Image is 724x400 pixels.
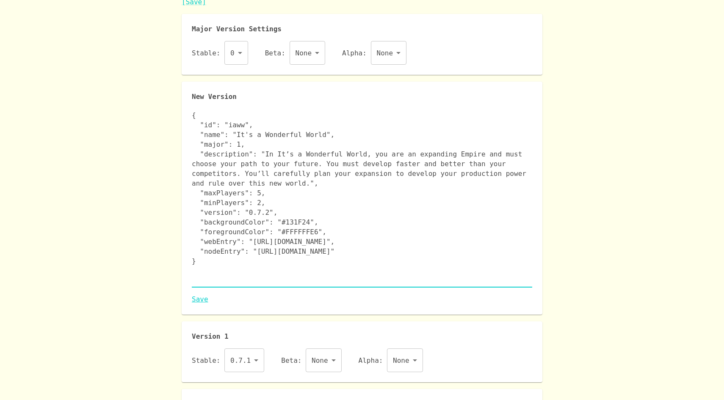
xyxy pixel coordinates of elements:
p: Version 1 [192,332,532,342]
div: Stable: [192,41,248,65]
div: None [306,348,342,372]
a: Save [192,294,532,304]
p: New Version [192,92,532,102]
div: None [371,41,407,65]
div: Stable: [192,348,264,372]
div: Alpha: [359,348,423,372]
div: Alpha: [342,41,406,65]
div: 0.7.1 [224,348,264,372]
div: Beta: [281,348,341,372]
div: 0 [224,41,248,65]
p: Major Version Settings [192,24,532,34]
div: Beta: [265,41,325,65]
div: None [290,41,326,65]
div: None [387,348,423,372]
textarea: { "id": "iaww", "name": "It's a Wonderful World", "major": 1, "description": "In It’s a Wonderful... [192,110,532,285]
